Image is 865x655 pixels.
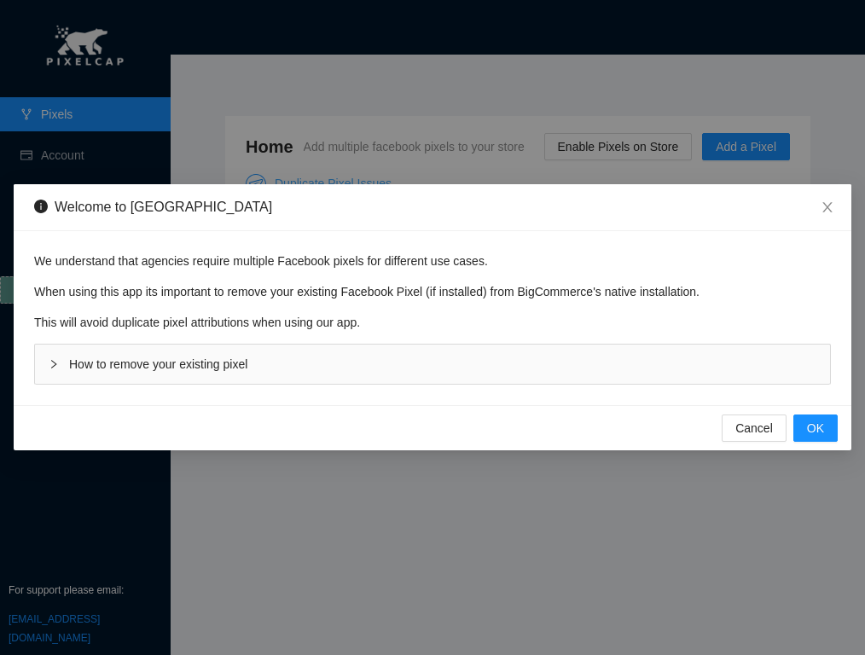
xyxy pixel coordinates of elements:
[807,419,824,438] span: OK
[34,200,48,213] span: info-circle
[804,184,851,232] button: Close
[69,357,247,371] span: How to remove your existing pixel
[821,200,834,214] span: close
[35,345,830,384] div: rightHow to remove your existing pixel
[34,282,831,301] p: When using this app its important to remove your existing Facebook Pixel (if installed) from BigC...
[34,313,831,332] p: This will avoid duplicate pixel attributions when using our app.
[49,349,59,369] span: right
[793,414,838,442] button: OK
[722,414,787,442] button: Cancel
[55,198,272,217] div: Welcome to [GEOGRAPHIC_DATA]
[735,419,773,438] span: Cancel
[34,252,831,270] p: We understand that agencies require multiple Facebook pixels for different use cases.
